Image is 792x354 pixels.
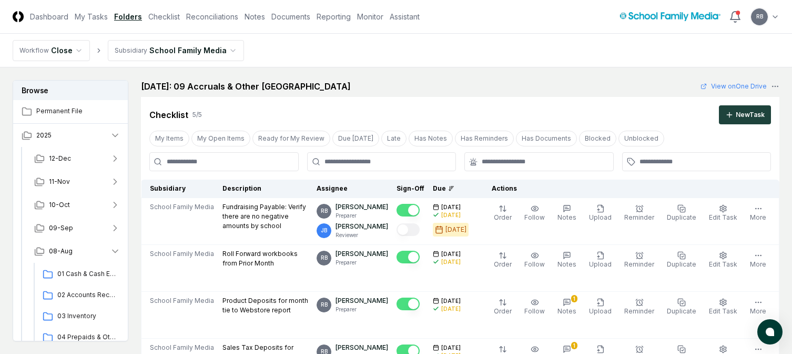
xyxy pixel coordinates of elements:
span: School Family Media [150,202,214,212]
button: More [748,249,768,271]
button: Reminder [622,202,656,224]
span: JB [321,227,327,234]
span: RB [321,301,328,309]
button: 09-Sep [26,217,129,240]
span: Duplicate [667,213,696,221]
button: 08-Aug [26,240,129,263]
button: Has Reminders [455,131,514,146]
p: [PERSON_NAME] [336,249,388,259]
a: Documents [271,11,310,22]
a: Reporting [317,11,351,22]
a: 03 Inventory [38,307,120,326]
span: Order [494,307,512,315]
h2: [DATE]: 09 Accruals & Other [GEOGRAPHIC_DATA] [141,80,351,93]
span: 02 Accounts Receivable [57,290,116,300]
button: Due Today [332,131,379,146]
button: Late [381,131,407,146]
button: RB [750,7,769,26]
button: 12-Dec [26,147,129,170]
div: Subsidiary [115,46,147,55]
span: Edit Task [709,213,737,221]
div: [DATE] [445,225,466,234]
span: School Family Media [150,249,214,259]
span: Edit Task [709,307,737,315]
button: Has Documents [516,131,577,146]
a: My Tasks [75,11,108,22]
div: [DATE] [441,305,461,313]
div: [DATE] [441,211,461,219]
span: 10-Oct [49,200,70,210]
span: Follow [524,260,545,268]
span: 09-Sep [49,223,73,233]
a: Dashboard [30,11,68,22]
span: 11-Nov [49,177,70,186]
span: [DATE] [441,297,461,305]
button: Mark complete [397,204,420,217]
span: 12-Dec [49,154,71,163]
button: Upload [587,296,614,318]
button: Unblocked [618,131,664,146]
button: Blocked [579,131,616,146]
div: 5 / 5 [192,110,202,120]
p: Fundraising Payable: Verify there are no negative amounts by school [222,202,308,231]
a: Reconciliations [186,11,238,22]
span: Follow [524,213,545,221]
button: Follow [522,296,547,318]
button: 2025 [13,124,129,147]
p: [PERSON_NAME] [336,343,388,352]
button: Duplicate [665,249,698,271]
button: Notes [555,202,578,224]
button: Upload [587,202,614,224]
span: RB [756,13,763,21]
button: Duplicate [665,296,698,318]
span: Upload [589,260,612,268]
button: More [748,296,768,318]
button: Follow [522,202,547,224]
button: More [748,202,768,224]
p: Product Deposits for month tie to Webstore report [222,296,308,315]
button: Edit Task [707,296,739,318]
span: RB [321,254,328,262]
p: Roll Forward workbooks from Prior Month [222,249,308,268]
button: Edit Task [707,249,739,271]
a: Notes [245,11,265,22]
p: Reviewer [336,231,388,239]
span: Order [494,260,512,268]
th: Sign-Off [392,180,429,198]
button: 1Notes [555,296,578,318]
button: Mark complete [397,251,420,263]
button: Order [492,202,514,224]
p: Preparer [336,259,388,267]
span: [DATE] [441,250,461,258]
button: Notes [555,249,578,271]
span: School Family Media [150,296,214,306]
span: Reminder [624,213,654,221]
p: Preparer [336,212,388,220]
button: atlas-launcher [757,319,783,345]
span: 04 Prepaids & Other Current Assets [57,332,116,342]
a: 01 Cash & Cash Equivalents [38,265,120,284]
span: Order [494,213,512,221]
button: My Open Items [191,131,250,146]
p: [PERSON_NAME] [336,222,388,231]
a: View onOne Drive [700,82,767,91]
button: 11-Nov [26,170,129,193]
span: Upload [589,213,612,221]
div: 1 [571,342,577,349]
button: Duplicate [665,202,698,224]
span: Notes [557,260,576,268]
a: Folders [114,11,142,22]
span: 01 Cash & Cash Equivalents [57,269,116,279]
span: Follow [524,307,545,315]
th: Subsidiary [141,180,219,198]
button: Order [492,249,514,271]
button: Follow [522,249,547,271]
div: [DATE] [441,258,461,266]
a: Permanent File [13,100,129,123]
div: Workflow [19,46,49,55]
p: [PERSON_NAME] [336,296,388,306]
span: [DATE] [441,203,461,211]
button: Mark complete [397,298,420,310]
span: Permanent File [36,106,120,116]
p: Preparer [336,306,388,313]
